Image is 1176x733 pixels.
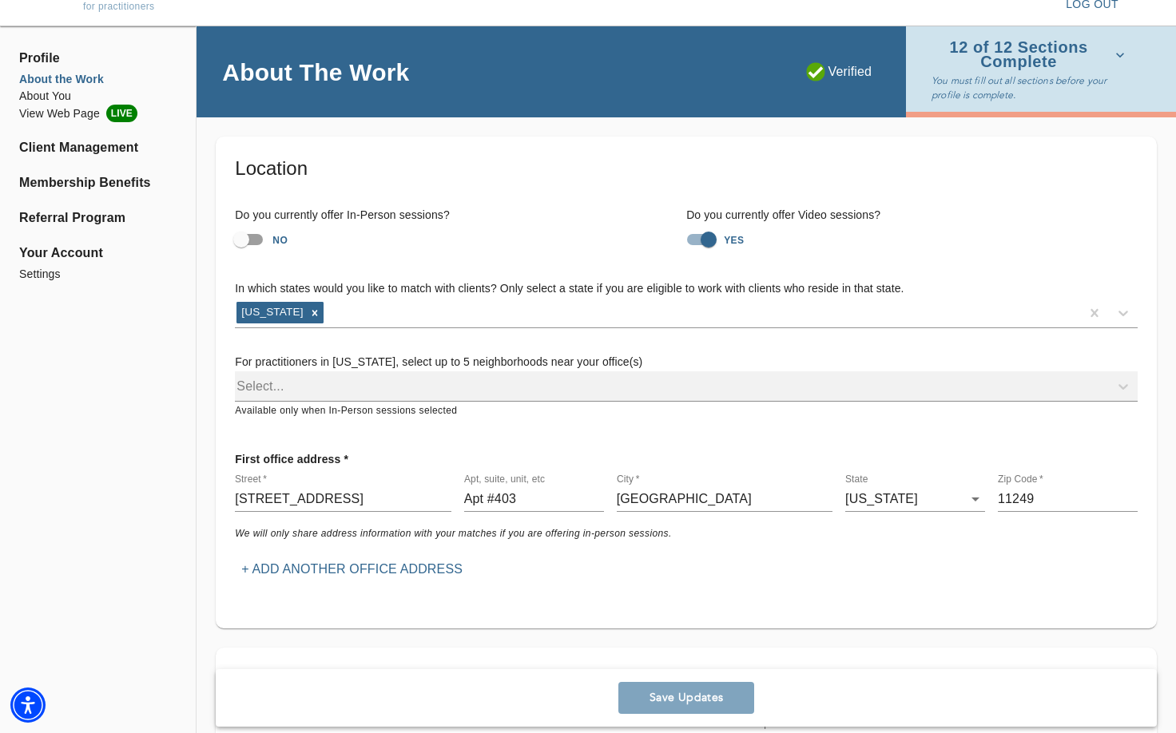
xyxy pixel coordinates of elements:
label: Zip Code [998,475,1043,485]
label: State [845,475,868,485]
div: [US_STATE] [845,486,985,512]
span: for practitioners [83,1,155,12]
strong: NO [272,235,288,246]
p: + Add another office address [241,560,463,579]
button: + Add another office address [235,555,469,584]
h6: Do you currently offer Video sessions? [686,207,1138,224]
h5: Fee [235,667,1138,692]
label: Full fee for 1 on 1 work [235,719,340,728]
p: First office address * [235,445,348,473]
label: City [617,475,639,485]
li: View Web Page [19,105,177,122]
span: LIVE [106,105,137,122]
h5: Location [235,156,1138,181]
label: Full fee for couples work [699,719,805,728]
a: Referral Program [19,208,177,228]
span: 12 of 12 Sections Complete [932,41,1125,69]
button: 12 of 12 Sections Complete [932,36,1131,73]
a: About the Work [19,71,177,88]
i: We will only share address information with your matches if you are offering in-person sessions. [235,528,671,539]
h6: Do you currently offer In-Person sessions? [235,207,686,224]
a: Membership Benefits [19,173,177,192]
span: Your Account [19,244,177,263]
div: Accessibility Menu [10,687,46,723]
a: Client Management [19,138,177,157]
span: Profile [19,49,177,68]
strong: YES [724,235,744,246]
h6: In which states would you like to match with clients? Only select a state if you are eligible to ... [235,280,1138,298]
a: View Web PageLIVE [19,105,177,122]
a: About You [19,88,177,105]
p: Verified [806,62,872,81]
label: Apt, suite, unit, etc [464,475,545,485]
a: Settings [19,266,177,283]
p: You must fill out all sections before your profile is complete. [932,73,1131,102]
h4: About The Work [222,57,409,87]
span: Available only when In-Person sessions selected [235,405,457,416]
div: [US_STATE] [236,302,305,323]
h6: For practitioners in [US_STATE], select up to 5 neighborhoods near your office(s) [235,354,1138,371]
label: Street [235,475,267,485]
